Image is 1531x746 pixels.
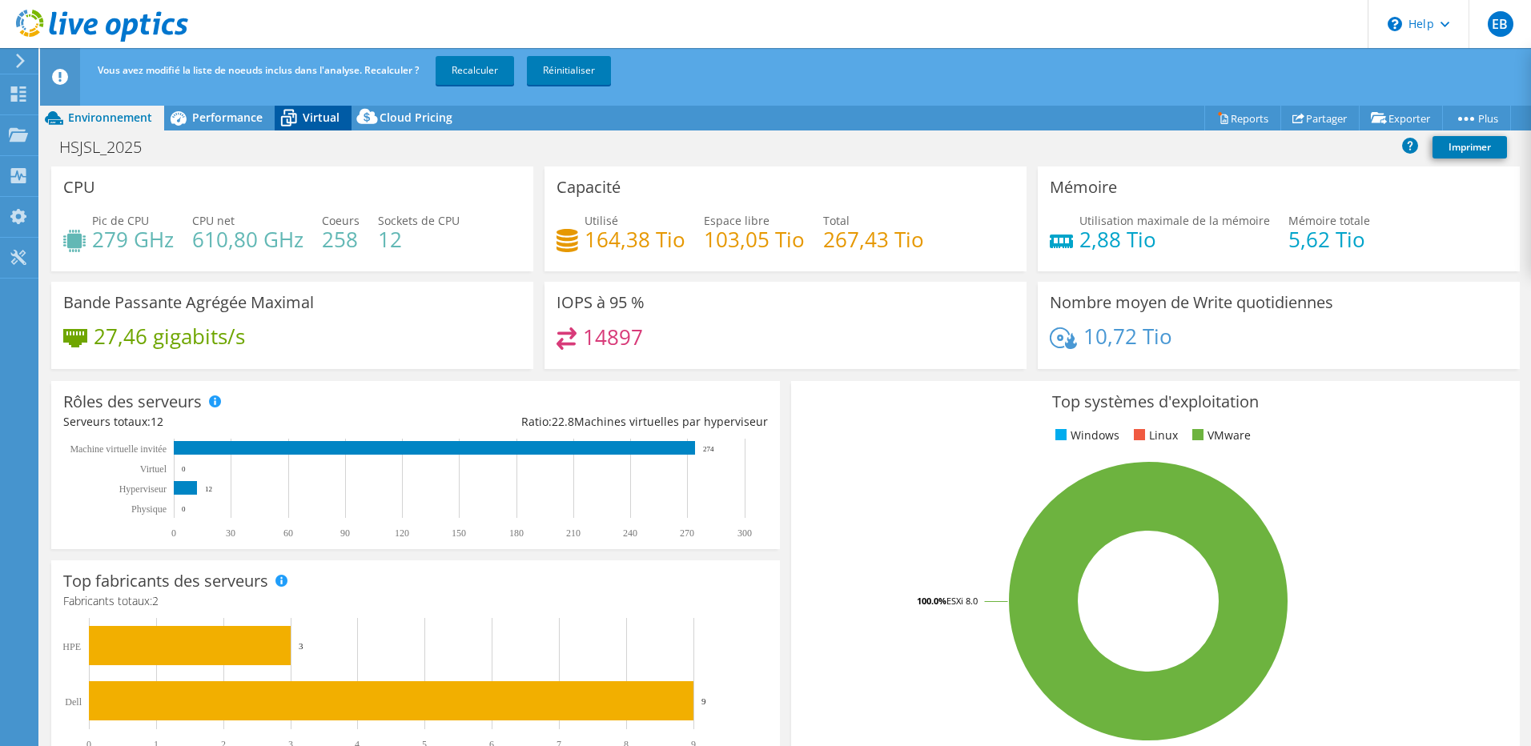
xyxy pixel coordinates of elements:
svg: \n [1388,17,1402,31]
span: Virtual [303,110,340,125]
span: Cloud Pricing [380,110,452,125]
div: Serveurs totaux: [63,413,416,431]
a: Recalculer [436,56,514,85]
text: Dell [65,696,82,708]
text: 0 [182,505,186,513]
li: VMware [1188,427,1251,444]
tspan: ESXi 8.0 [946,595,978,607]
h4: 12 [378,231,460,248]
text: 270 [680,527,694,539]
li: Windows [1051,427,1119,444]
text: 274 [703,445,714,453]
a: Plus [1442,106,1511,130]
text: 120 [395,527,409,539]
h4: 279 GHz [92,231,174,248]
text: 0 [171,527,176,539]
h4: 258 [322,231,360,248]
h4: 14897 [583,328,643,346]
a: Reports [1204,106,1281,130]
text: 90 [340,527,350,539]
h3: Capacité [557,178,621,196]
li: Linux [1130,427,1178,444]
span: Performance [192,110,263,125]
h4: 103,05 Tio [704,231,805,248]
h4: 610,80 GHz [192,231,303,248]
h1: HSJSL_2025 [52,138,167,156]
span: EB [1488,11,1513,37]
h3: Top fabricants des serveurs [63,572,268,590]
span: Utilisé [585,213,618,228]
span: 2 [152,593,159,608]
h4: 267,43 Tio [823,231,924,248]
text: 300 [737,527,752,539]
span: Sockets de CPU [378,213,460,228]
tspan: 100.0% [917,595,946,607]
h3: Mémoire [1050,178,1117,196]
text: Physique [131,503,167,515]
text: Hyperviseur [119,483,167,495]
h4: 10,72 Tio [1083,327,1172,345]
span: Mémoire totale [1288,213,1370,228]
h4: 27,46 gigabits/s [94,327,245,345]
text: 210 [566,527,581,539]
h4: 2,88 Tio [1079,231,1270,248]
text: 30 [226,527,235,539]
span: CPU net [192,213,235,228]
text: 3 [299,641,303,651]
h4: 5,62 Tio [1288,231,1370,248]
a: Réinitialiser [527,56,611,85]
text: 60 [283,527,293,539]
text: 150 [452,527,466,539]
tspan: Machine virtuelle invitée [70,443,167,455]
h3: IOPS à 95 % [557,294,645,311]
span: Vous avez modifié la liste de noeuds inclus dans l'analyse. Recalculer ? [98,63,419,77]
text: Virtuel [140,463,167,475]
h3: Top systèmes d'exploitation [803,393,1508,411]
h3: Nombre moyen de Write quotidiennes [1050,294,1333,311]
div: Ratio: Machines virtuelles par hyperviseur [416,413,768,431]
a: Partager [1280,106,1360,130]
h3: Bande Passante Agrégée Maximal [63,294,314,311]
text: 12 [205,485,212,493]
span: Pic de CPU [92,213,149,228]
text: 0 [182,465,186,473]
span: Espace libre [704,213,770,228]
span: 22.8 [552,414,574,429]
span: Coeurs [322,213,360,228]
h4: 164,38 Tio [585,231,685,248]
text: 180 [509,527,524,539]
a: Imprimer [1433,136,1507,158]
span: Utilisation maximale de la mémoire [1079,213,1270,228]
a: Exporter [1359,106,1443,130]
text: 240 [623,527,637,539]
h3: Rôles des serveurs [63,393,202,411]
span: Environnement [68,110,152,125]
text: 9 [701,696,706,706]
span: 12 [151,414,163,429]
h3: CPU [63,178,95,196]
h4: Fabricants totaux: [63,592,768,610]
span: Total [823,213,850,228]
text: HPE [62,641,81,652]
